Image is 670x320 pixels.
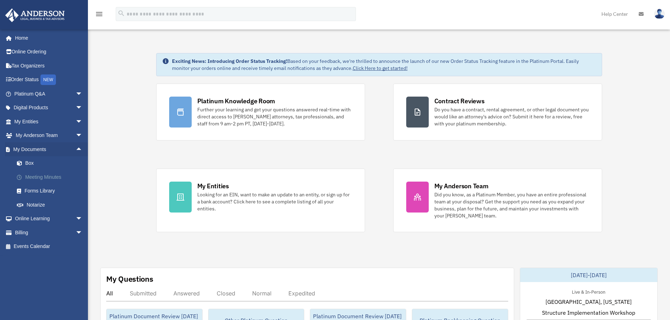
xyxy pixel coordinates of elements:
[5,212,93,226] a: Online Learningarrow_drop_down
[434,97,485,105] div: Contract Reviews
[5,142,93,156] a: My Documentsarrow_drop_up
[40,74,56,85] div: NEW
[434,191,589,219] div: Did you know, as a Platinum Member, you have an entire professional team at your disposal? Get th...
[10,170,93,184] a: Meeting Minutes
[5,87,93,101] a: Platinum Q&Aarrow_drop_down
[566,288,611,295] div: Live & In-Person
[76,87,90,101] span: arrow_drop_down
[10,184,93,198] a: Forms Library
[654,9,665,19] img: User Pic
[76,212,90,226] span: arrow_drop_down
[197,182,229,190] div: My Entities
[5,31,90,45] a: Home
[76,226,90,240] span: arrow_drop_down
[5,115,93,129] a: My Entitiesarrow_drop_down
[252,290,272,297] div: Normal
[542,308,635,317] span: Structure Implementation Workshop
[172,58,287,64] strong: Exciting News: Introducing Order Status Tracking!
[156,84,365,141] a: Platinum Knowledge Room Further your learning and get your questions answered real-time with dire...
[117,9,125,17] i: search
[156,169,365,232] a: My Entities Looking for an EIN, want to make an update to an entity, or sign up for a bank accoun...
[3,8,67,22] img: Anderson Advisors Platinum Portal
[76,115,90,129] span: arrow_drop_down
[130,290,157,297] div: Submitted
[5,226,93,240] a: Billingarrow_drop_down
[520,268,657,282] div: [DATE]-[DATE]
[106,274,153,284] div: My Questions
[172,58,596,72] div: Based on your feedback, we're thrilled to announce the launch of our new Order Status Tracking fe...
[434,182,489,190] div: My Anderson Team
[95,12,103,18] a: menu
[393,84,602,141] a: Contract Reviews Do you have a contract, rental agreement, or other legal document you would like...
[5,129,93,143] a: My Anderson Teamarrow_drop_down
[5,73,93,87] a: Order StatusNEW
[217,290,235,297] div: Closed
[545,298,632,306] span: [GEOGRAPHIC_DATA], [US_STATE]
[353,65,408,71] a: Click Here to get started!
[434,106,589,127] div: Do you have a contract, rental agreement, or other legal document you would like an attorney's ad...
[76,129,90,143] span: arrow_drop_down
[197,97,275,105] div: Platinum Knowledge Room
[197,191,352,212] div: Looking for an EIN, want to make an update to an entity, or sign up for a bank account? Click her...
[10,198,93,212] a: Notarize
[5,240,93,254] a: Events Calendar
[5,45,93,59] a: Online Ordering
[197,106,352,127] div: Further your learning and get your questions answered real-time with direct access to [PERSON_NAM...
[288,290,315,297] div: Expedited
[95,10,103,18] i: menu
[5,101,93,115] a: Digital Productsarrow_drop_down
[10,156,93,170] a: Box
[393,169,602,232] a: My Anderson Team Did you know, as a Platinum Member, you have an entire professional team at your...
[76,142,90,157] span: arrow_drop_up
[5,59,93,73] a: Tax Organizers
[76,101,90,115] span: arrow_drop_down
[106,290,113,297] div: All
[173,290,200,297] div: Answered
